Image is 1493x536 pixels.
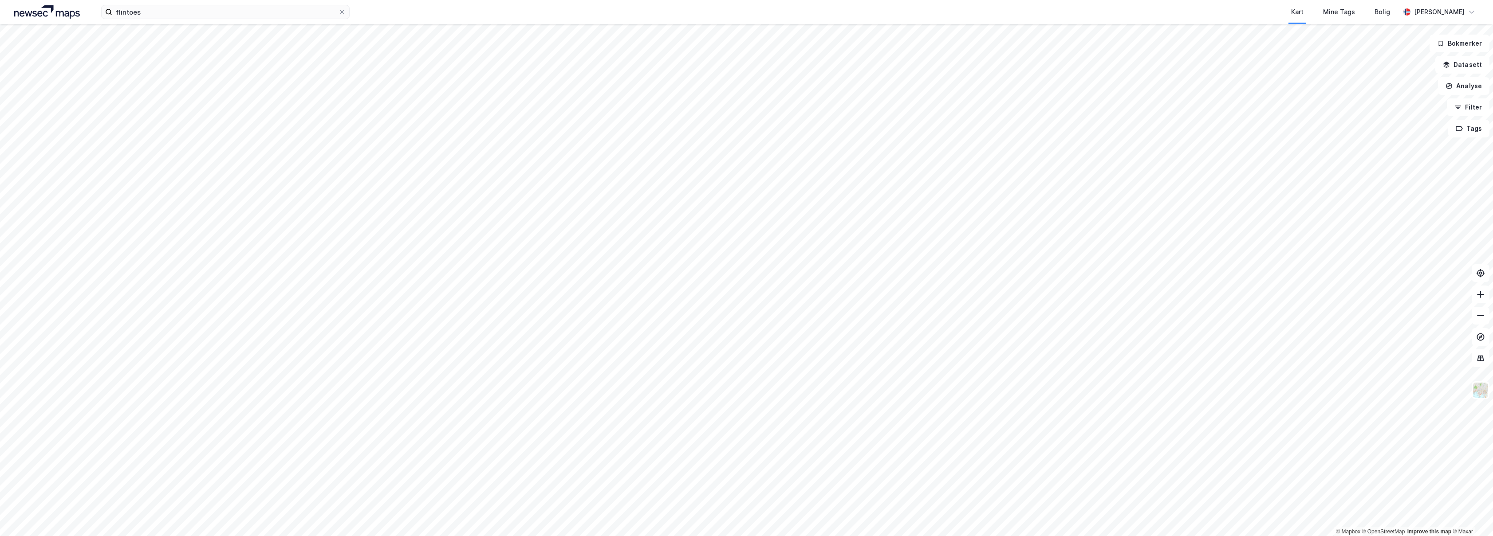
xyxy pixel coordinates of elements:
[1449,493,1493,536] iframe: Chat Widget
[1472,382,1489,399] img: Z
[1336,528,1360,535] a: Mapbox
[1323,7,1355,17] div: Mine Tags
[1362,528,1405,535] a: OpenStreetMap
[1407,528,1451,535] a: Improve this map
[1448,120,1489,137] button: Tags
[14,5,80,19] img: logo.a4113a55bc3d86da70a041830d287a7e.svg
[1449,493,1493,536] div: Kontrollprogram for chat
[1430,35,1489,52] button: Bokmerker
[1414,7,1465,17] div: [PERSON_NAME]
[1447,98,1489,116] button: Filter
[1375,7,1390,17] div: Bolig
[1435,56,1489,74] button: Datasett
[1438,77,1489,95] button: Analyse
[112,5,339,19] input: Søk på adresse, matrikkel, gårdeiere, leietakere eller personer
[1291,7,1304,17] div: Kart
